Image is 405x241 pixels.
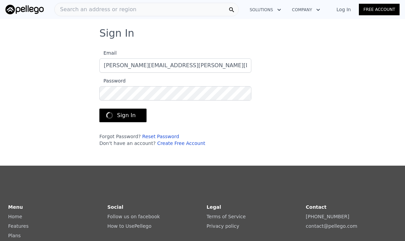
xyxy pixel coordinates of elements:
a: contact@pellego.com [306,223,358,229]
strong: Legal [207,204,221,210]
a: Plans [8,233,21,238]
button: Sign In [99,109,147,122]
a: Terms of Service [207,214,246,219]
a: Log In [328,6,359,13]
div: Forgot Password? Don't have an account? [99,133,251,147]
a: Home [8,214,22,219]
h3: Sign In [99,27,306,39]
a: How to UsePellego [108,223,152,229]
a: Reset Password [142,134,179,139]
a: Create Free Account [157,141,205,146]
a: Free Account [359,4,400,15]
a: Features [8,223,28,229]
strong: Social [108,204,123,210]
button: Company [287,4,326,16]
a: Privacy policy [207,223,239,229]
input: Password [99,86,251,100]
strong: Menu [8,204,23,210]
img: Pellego [5,5,44,14]
span: Email [99,50,117,56]
a: Follow us on facebook [108,214,160,219]
strong: Contact [306,204,327,210]
span: Search an address or region [55,5,136,14]
a: [PHONE_NUMBER] [306,214,349,219]
button: Solutions [244,4,287,16]
input: Email [99,58,251,73]
span: Password [99,78,126,84]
